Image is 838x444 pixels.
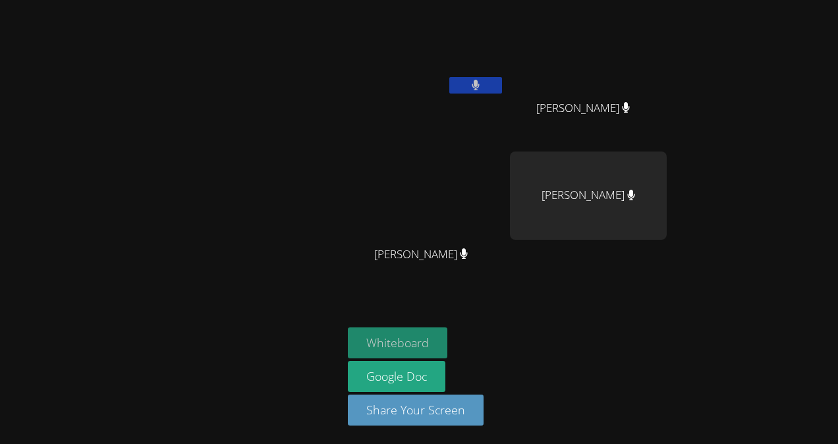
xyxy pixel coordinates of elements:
span: [PERSON_NAME] [374,245,468,264]
button: Whiteboard [348,327,447,358]
span: [PERSON_NAME] [536,99,630,118]
a: Google Doc [348,361,445,392]
div: [PERSON_NAME] [510,152,667,240]
button: Share Your Screen [348,395,484,426]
